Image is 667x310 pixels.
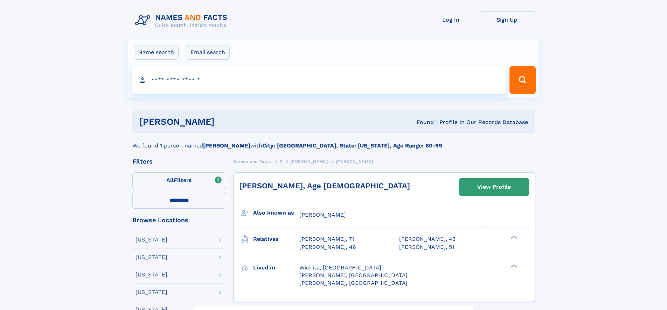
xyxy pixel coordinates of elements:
[239,181,410,190] a: [PERSON_NAME], Age [DEMOGRAPHIC_DATA]
[132,217,226,223] div: Browse Locations
[509,264,517,268] div: ❯
[233,157,272,166] a: Names and Facts
[290,157,328,166] a: [PERSON_NAME]
[166,177,174,183] span: All
[132,66,507,94] input: search input
[509,235,517,240] div: ❯
[477,179,511,195] div: View Profile
[253,262,299,274] h3: Lived in
[132,133,535,150] div: We found 1 person named with .
[132,11,233,30] img: Logo Names and Facts
[299,235,354,243] a: [PERSON_NAME], 71
[423,11,479,28] a: Log In
[253,233,299,245] h3: Relatives
[399,243,454,251] a: [PERSON_NAME], 51
[134,45,179,60] label: Name search
[459,179,529,195] a: View Profile
[509,66,535,94] button: Search Button
[279,159,283,164] span: P
[186,45,230,60] label: Email search
[299,280,408,286] span: [PERSON_NAME], [GEOGRAPHIC_DATA]
[132,172,226,189] label: Filters
[299,264,381,271] span: Wichita, [GEOGRAPHIC_DATA]
[299,243,356,251] a: [PERSON_NAME], 46
[203,142,250,149] b: [PERSON_NAME]
[299,272,408,279] span: [PERSON_NAME], [GEOGRAPHIC_DATA]
[136,237,167,243] div: [US_STATE]
[136,289,167,295] div: [US_STATE]
[262,142,442,149] b: City: [GEOGRAPHIC_DATA], State: [US_STATE], Age Range: 60-99
[279,157,283,166] a: P
[299,211,346,218] span: [PERSON_NAME]
[336,159,373,164] span: [PERSON_NAME]
[399,235,456,243] a: [PERSON_NAME], 43
[132,158,226,165] div: Filters
[479,11,535,28] a: Sign Up
[253,207,299,219] h3: Also known as
[315,118,528,126] div: Found 1 Profile In Our Records Database
[290,159,328,164] span: [PERSON_NAME]
[136,272,167,277] div: [US_STATE]
[139,117,316,126] h1: [PERSON_NAME]
[136,254,167,260] div: [US_STATE]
